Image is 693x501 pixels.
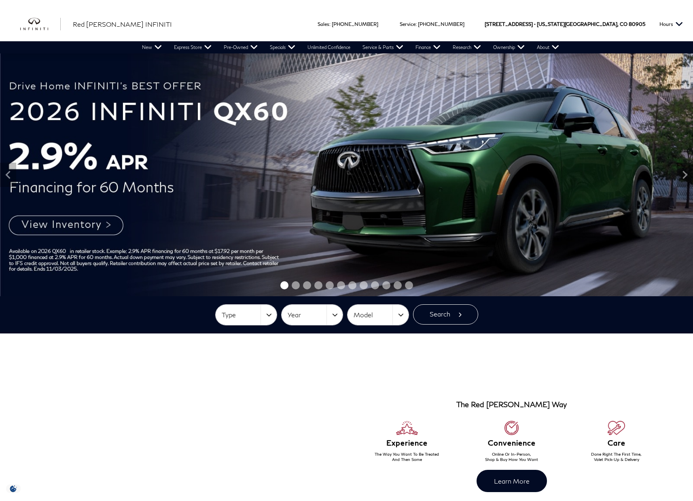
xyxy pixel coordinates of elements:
span: Go to slide 10 [382,281,390,289]
span: CO [620,7,627,41]
a: infiniti [20,18,61,31]
span: Go to slide 2 [292,281,300,289]
span: Model [354,308,392,322]
a: Pre-Owned [218,41,264,53]
span: Go to slide 1 [280,281,288,289]
span: Online Or In-Person, Shop & Buy How You Want [485,452,538,462]
span: [US_STATE][GEOGRAPHIC_DATA], [537,7,619,41]
span: Done Right The First Time, Valet Pick-Up & Delivery [591,452,642,462]
a: Finance [409,41,447,53]
span: Go to slide 11 [394,281,402,289]
a: Learn More [477,470,547,492]
button: Type [216,305,277,325]
span: Year [288,308,326,322]
img: INFINITI [20,18,61,31]
span: Go to slide 7 [348,281,356,289]
a: Research [447,41,487,53]
button: Search [413,304,478,325]
a: [STREET_ADDRESS] • [US_STATE][GEOGRAPHIC_DATA], CO 80905 [485,21,645,27]
a: Express Store [168,41,218,53]
a: New [136,41,168,53]
span: Service [400,21,415,27]
span: Go to slide 3 [303,281,311,289]
span: [STREET_ADDRESS] • [485,7,536,41]
a: Ownership [487,41,531,53]
button: Model [348,305,409,325]
a: Unlimited Confidence [301,41,356,53]
a: Specials [264,41,301,53]
span: Go to slide 8 [360,281,368,289]
div: Next [677,163,693,187]
button: Year [282,305,343,325]
a: [PHONE_NUMBER] [418,21,464,27]
a: [PHONE_NUMBER] [332,21,378,27]
span: Sales [318,21,329,27]
span: : [415,21,417,27]
span: Go to slide 12 [405,281,413,289]
span: 80905 [629,7,645,41]
span: Go to slide 5 [326,281,334,289]
span: Go to slide 6 [337,281,345,289]
h6: Convenience [459,439,564,447]
span: Red [PERSON_NAME] INFINITI [73,20,172,28]
img: Opt-Out Icon [4,484,23,493]
span: : [329,21,331,27]
span: Go to slide 9 [371,281,379,289]
a: Service & Parts [356,41,409,53]
span: Go to slide 4 [314,281,322,289]
a: About [531,41,565,53]
h6: Care [564,439,669,447]
a: Red [PERSON_NAME] INFINITI [73,19,172,29]
nav: Main Navigation [136,41,565,53]
span: The Way You Want To Be Treated And Then Some [375,452,439,462]
button: Open the hours dropdown [655,7,687,41]
span: Type [222,308,261,322]
h3: The Red [PERSON_NAME] Way [456,401,567,409]
h6: Experience [355,439,460,447]
section: Click to Open Cookie Consent Modal [4,484,23,493]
